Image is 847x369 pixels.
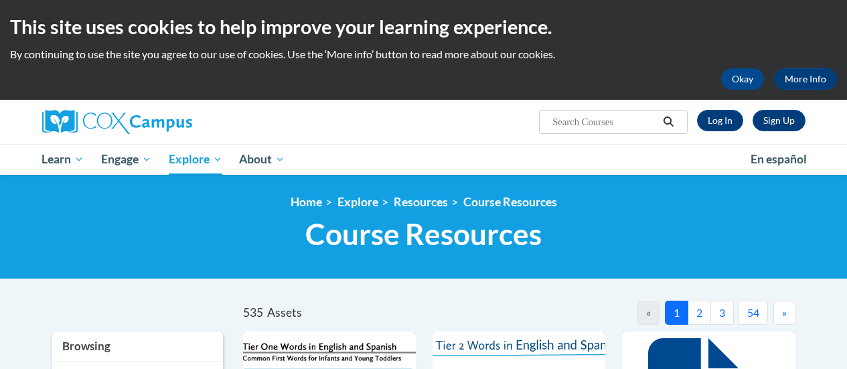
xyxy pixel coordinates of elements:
[337,195,378,209] a: Explore
[688,301,711,325] button: 2
[394,195,448,209] a: Resources
[42,110,192,134] img: Cox Campus
[291,195,322,209] a: Home
[33,144,93,175] a: Learn
[697,110,743,131] a: Log In
[305,216,542,252] span: Course Resources
[230,144,293,175] a: About
[42,151,84,167] span: Learn
[463,195,557,209] a: Course Resources
[753,110,805,131] a: Register
[658,114,678,130] button: Search
[32,144,816,175] div: Main menu
[773,301,795,325] button: Next
[62,338,213,354] h3: Browsing
[243,305,263,319] span: 535
[721,68,764,90] button: Okay
[751,152,807,166] span: En español
[551,114,658,130] input: Search Courses
[92,144,160,175] a: Engage
[739,301,768,325] button: 54
[42,110,283,134] a: Cox Campus
[742,145,816,173] a: En español
[10,47,837,62] p: By continuing to use the site you agree to our use of cookies. Use the ‘More info’ button to read...
[239,151,285,167] span: About
[710,301,734,325] button: 3
[267,305,302,319] span: Assets
[519,301,795,325] nav: Pagination Navigation
[160,144,231,175] a: Explore
[774,68,837,90] a: More Info
[665,301,688,325] button: 1
[169,151,222,167] span: Explore
[10,13,837,40] h2: This site uses cookies to help improve your learning experience.
[782,306,787,319] span: »
[101,151,151,167] span: Engage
